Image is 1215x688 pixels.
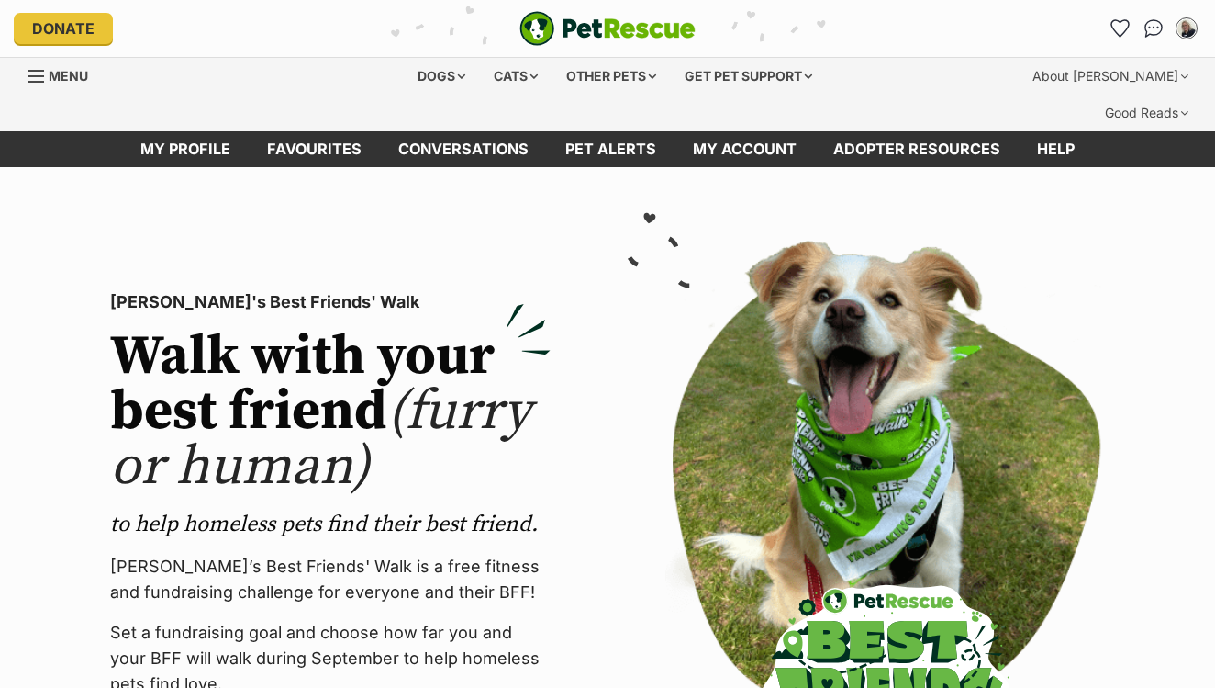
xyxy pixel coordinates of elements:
[672,58,825,95] div: Get pet support
[49,68,88,84] span: Menu
[553,58,669,95] div: Other pets
[110,510,551,539] p: to help homeless pets find their best friend.
[249,131,380,167] a: Favourites
[110,289,551,315] p: [PERSON_NAME]'s Best Friends' Walk
[519,11,696,46] img: logo-e224e6f780fb5917bec1dbf3a21bbac754714ae5b6737aabdf751b685950b380.svg
[1020,58,1201,95] div: About [PERSON_NAME]
[28,58,101,91] a: Menu
[519,11,696,46] a: PetRescue
[1106,14,1135,43] a: Favourites
[1172,14,1201,43] button: My account
[1144,19,1164,38] img: chat-41dd97257d64d25036548639549fe6c8038ab92f7586957e7f3b1b290dea8141.svg
[674,131,815,167] a: My account
[1092,95,1201,131] div: Good Reads
[110,330,551,495] h2: Walk with your best friend
[405,58,478,95] div: Dogs
[547,131,674,167] a: Pet alerts
[1019,131,1093,167] a: Help
[110,378,531,502] span: (furry or human)
[1177,19,1196,38] img: Susan Hurst profile pic
[122,131,249,167] a: My profile
[14,13,113,44] a: Donate
[1139,14,1168,43] a: Conversations
[110,554,551,605] p: [PERSON_NAME]’s Best Friends' Walk is a free fitness and fundraising challenge for everyone and t...
[380,131,547,167] a: conversations
[481,58,551,95] div: Cats
[1106,14,1201,43] ul: Account quick links
[815,131,1019,167] a: Adopter resources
